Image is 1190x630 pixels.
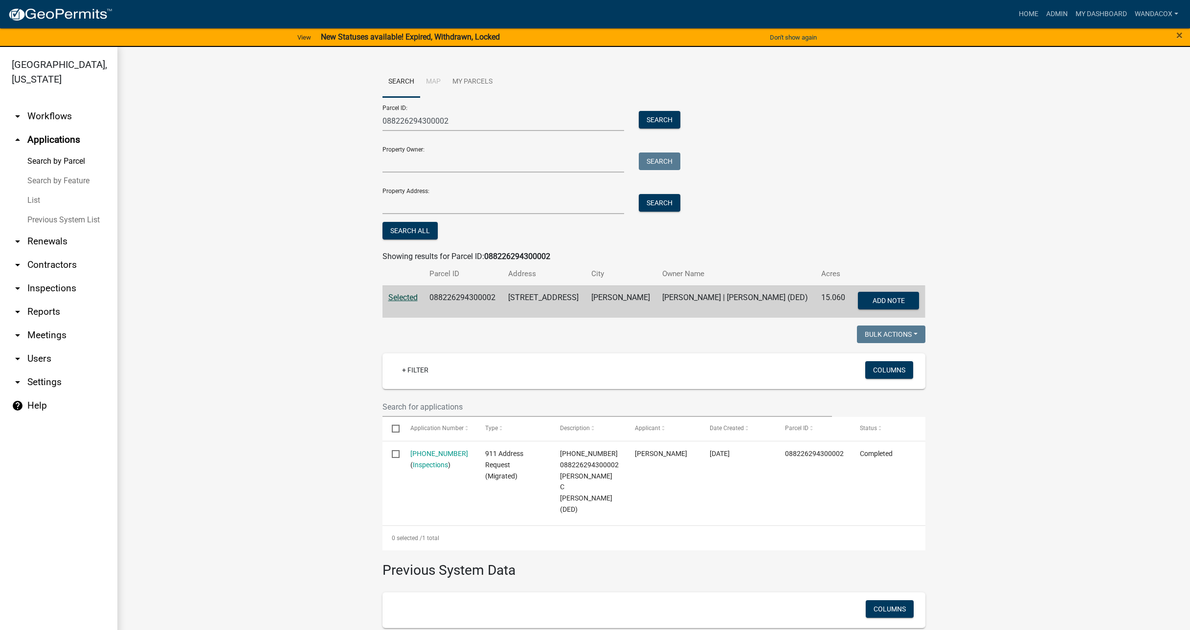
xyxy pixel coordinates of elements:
[410,425,464,432] span: Application Number
[866,600,914,618] button: Columns
[860,425,877,432] span: Status
[551,417,626,440] datatable-header-cell: Description
[700,417,775,440] datatable-header-cell: Date Created
[635,450,687,457] span: Wanda Cox
[476,417,551,440] datatable-header-cell: Type
[12,376,23,388] i: arrow_drop_down
[382,66,420,98] a: Search
[865,361,913,379] button: Columns
[410,448,467,471] div: ( )
[639,152,680,170] button: Search
[410,450,468,457] a: [PHONE_NUMBER]
[382,251,925,262] div: Showing results for Parcel ID:
[12,282,23,294] i: arrow_drop_down
[766,29,821,45] button: Don't show again
[382,526,925,550] div: 1 total
[1072,5,1131,23] a: My Dashboard
[424,262,502,285] th: Parcel ID
[321,32,500,42] strong: New Statuses available! Expired, Withdrawn, Locked
[815,285,852,318] td: 15.060
[656,285,815,318] td: [PERSON_NAME] | [PERSON_NAME] (DED)
[560,450,619,513] span: 2018-911-032 088226294300002 Kaiser, Steven C Kaiser, Jan E (DED)
[873,296,905,304] span: Add Note
[485,450,523,480] span: 911 Address Request (Migrated)
[635,425,660,432] span: Applicant
[560,425,590,432] span: Description
[857,326,925,343] button: Bulk Actions
[484,252,550,261] strong: 088226294300002
[12,329,23,341] i: arrow_drop_down
[860,450,893,457] span: Completed
[1176,29,1183,41] button: Close
[1042,5,1072,23] a: Admin
[785,450,844,457] span: 088226294300002
[485,425,498,432] span: Type
[413,461,448,469] a: Inspections
[12,306,23,318] i: arrow_drop_down
[710,450,730,457] span: 07/25/2018
[1176,28,1183,42] span: ×
[12,110,23,122] i: arrow_drop_down
[858,292,919,309] button: Add Note
[12,134,23,146] i: arrow_drop_up
[585,285,656,318] td: [PERSON_NAME]
[850,417,925,440] datatable-header-cell: Status
[785,425,808,432] span: Parcel ID
[775,417,850,440] datatable-header-cell: Parcel ID
[401,417,476,440] datatable-header-cell: Application Number
[382,550,925,581] h3: Previous System Data
[639,194,680,212] button: Search
[382,222,438,239] button: Search All
[12,400,23,412] i: help
[1131,5,1182,23] a: WandaCox
[502,285,585,318] td: [STREET_ADDRESS]
[656,262,815,285] th: Owner Name
[710,425,744,432] span: Date Created
[382,417,401,440] datatable-header-cell: Select
[12,236,23,247] i: arrow_drop_down
[394,361,436,379] a: + Filter
[502,262,585,285] th: Address
[382,397,832,417] input: Search for applications
[293,29,315,45] a: View
[392,535,422,542] span: 0 selected /
[626,417,700,440] datatable-header-cell: Applicant
[1015,5,1042,23] a: Home
[639,111,680,129] button: Search
[447,66,498,98] a: My Parcels
[424,285,502,318] td: 088226294300002
[388,293,418,302] a: Selected
[12,353,23,365] i: arrow_drop_down
[12,259,23,271] i: arrow_drop_down
[815,262,852,285] th: Acres
[585,262,656,285] th: City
